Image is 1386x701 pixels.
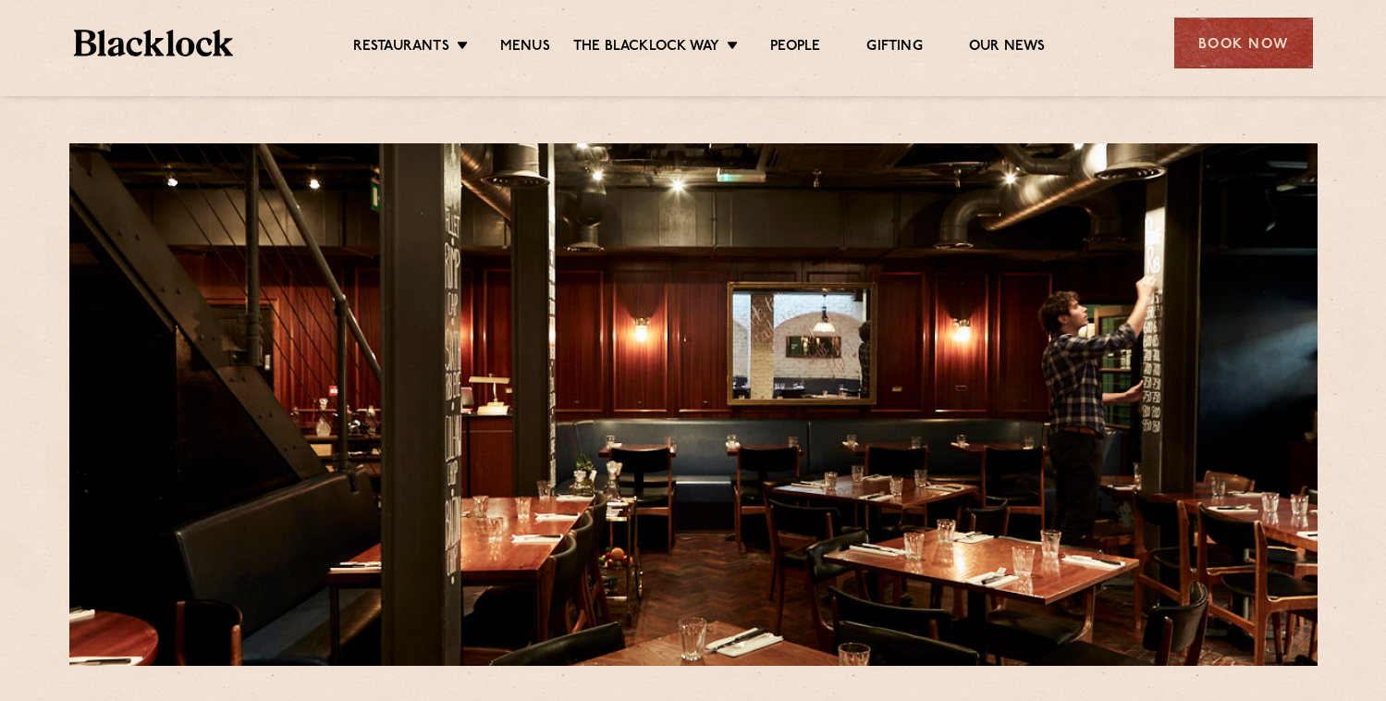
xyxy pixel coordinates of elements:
a: Gifting [866,38,922,58]
a: Menus [500,38,550,58]
a: Restaurants [353,38,449,58]
img: BL_Textured_Logo-footer-cropped.svg [74,30,234,56]
a: People [770,38,820,58]
a: The Blacklock Way [573,38,719,58]
div: Book Now [1174,18,1313,68]
a: Our News [969,38,1046,58]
